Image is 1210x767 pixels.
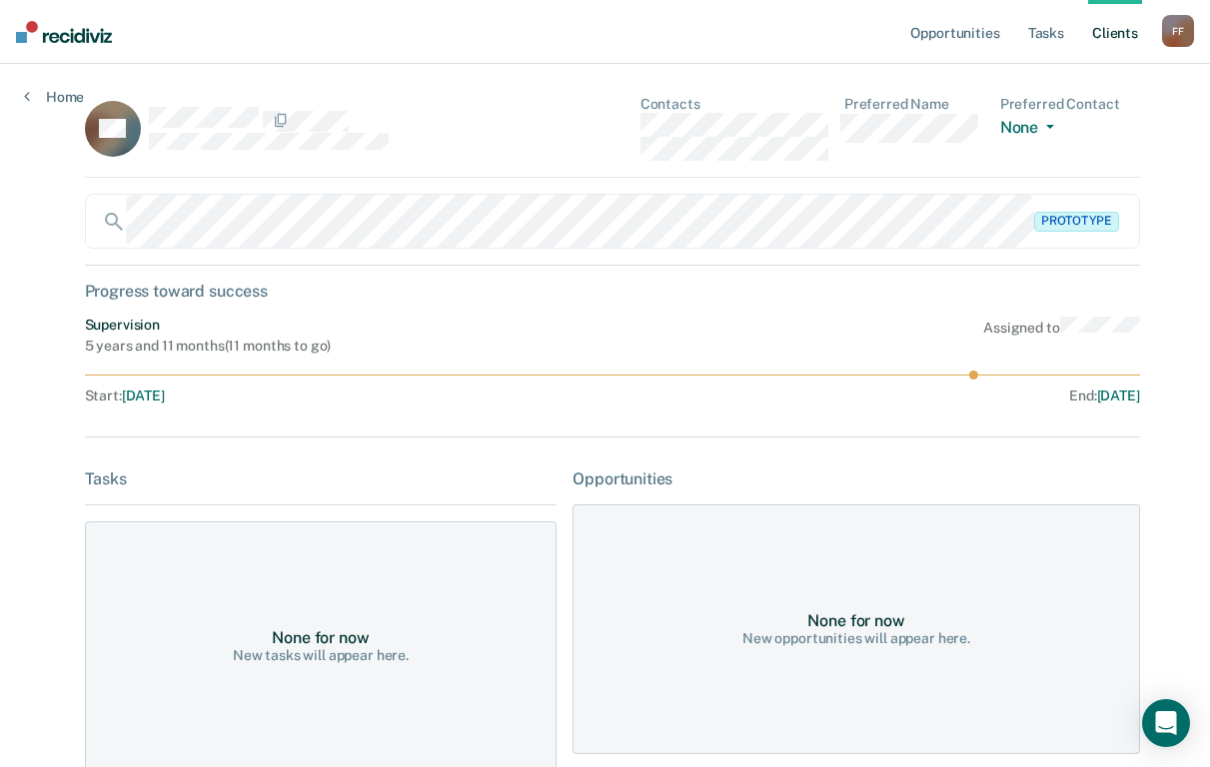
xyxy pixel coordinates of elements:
[1000,96,1140,113] dt: Preferred Contact
[16,21,112,43] img: Recidiviz
[85,338,332,355] div: 5 years and 11 months ( 11 months to go )
[1162,15,1194,47] div: F F
[983,317,1140,355] div: Assigned to
[1000,118,1062,141] button: None
[1162,15,1194,47] button: FF
[844,96,984,113] dt: Preferred Name
[640,96,828,113] dt: Contacts
[742,630,970,647] div: New opportunities will appear here.
[233,647,409,664] div: New tasks will appear here.
[807,611,904,630] div: None for now
[620,387,1139,404] div: End :
[573,469,1139,488] div: Opportunities
[85,282,1140,301] div: Progress toward success
[24,88,84,106] a: Home
[122,387,165,403] span: [DATE]
[85,317,332,334] div: Supervision
[1097,387,1140,403] span: [DATE]
[85,469,558,488] div: Tasks
[272,628,369,647] div: None for now
[1142,699,1190,747] div: Open Intercom Messenger
[85,387,613,404] div: Start :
